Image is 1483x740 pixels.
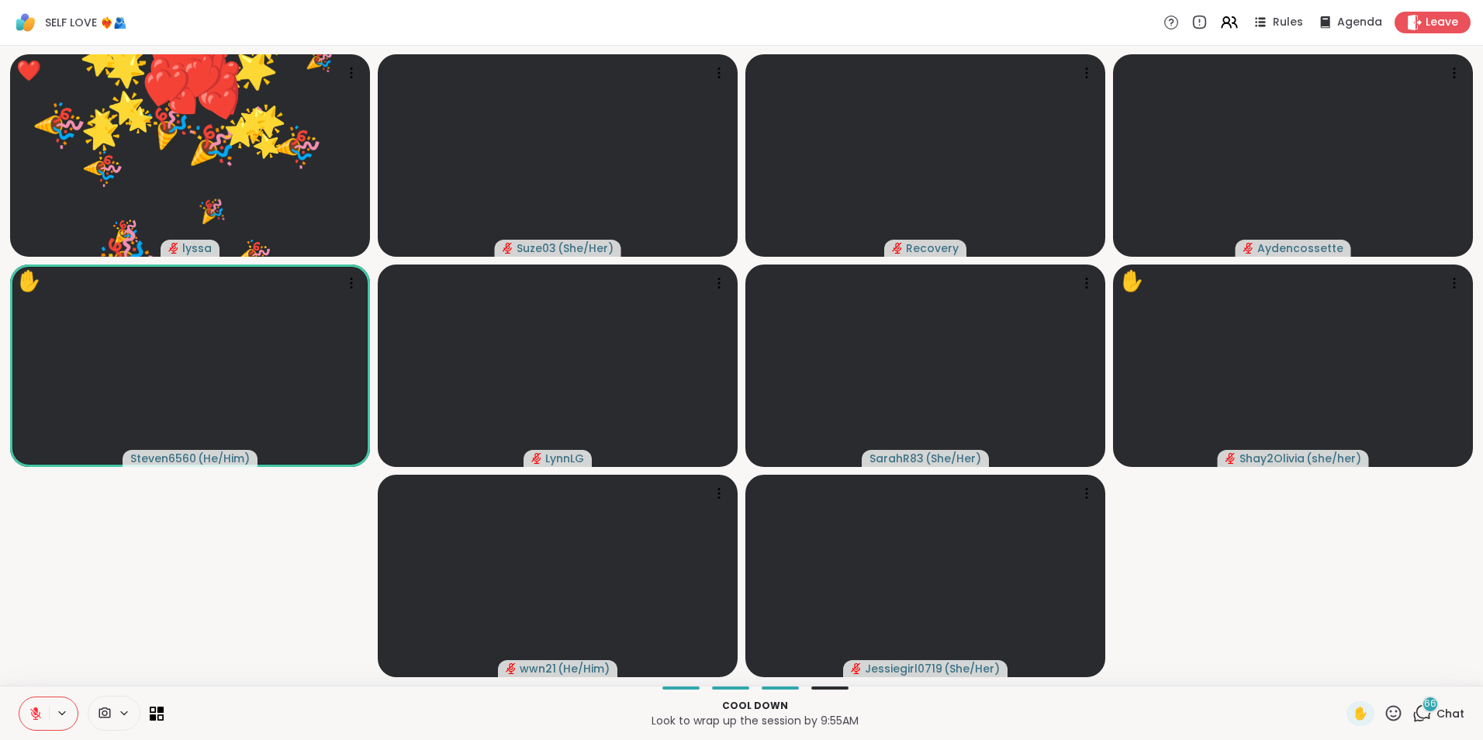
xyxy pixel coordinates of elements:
div: ✋ [16,266,41,296]
button: 🌟 [201,16,306,122]
span: Rules [1273,15,1303,30]
span: Steven6560 [130,451,196,466]
div: ✋ [1119,266,1144,296]
button: 🎉 [254,102,343,191]
span: Jessiegirl0719 [865,661,942,676]
button: 🌟 [73,91,130,147]
span: SarahR83 [869,451,924,466]
span: Aydencossette [1257,240,1343,256]
span: audio-muted [1243,243,1254,254]
button: ❤️ [140,53,203,116]
span: audio-muted [851,663,862,674]
button: ❤️ [177,39,231,93]
span: Agenda [1337,15,1382,30]
span: ( She/Her ) [558,240,614,256]
span: ( she/her ) [1306,451,1361,466]
button: 🎉 [12,76,109,172]
span: ( She/Her ) [944,661,1000,676]
div: ❤️ [16,56,41,86]
span: ( He/Him ) [558,661,610,676]
span: SELF LOVE ❤️‍🔥🫂 [45,15,126,30]
span: audio-muted [1225,453,1236,464]
span: ✋ [1353,704,1368,723]
span: Chat [1436,706,1464,721]
span: LynnLG [545,451,584,466]
span: Recovery [906,240,959,256]
button: 🎉 [72,201,178,307]
span: wwn21 [520,661,556,676]
span: ( He/Him ) [198,451,250,466]
button: 🎉 [67,130,141,205]
span: Leave [1426,15,1458,30]
img: ShareWell Logomark [12,9,39,36]
p: Cool down [173,699,1337,713]
p: Look to wrap up the session by 9:55AM [173,713,1337,728]
button: 🎉 [296,35,344,84]
span: Suze03 [517,240,556,256]
span: audio-muted [506,663,517,674]
button: 🌟 [224,78,307,161]
span: ( She/Her ) [925,451,981,466]
span: 66 [1424,697,1436,711]
button: 🌟 [113,93,165,145]
span: audio-muted [531,453,542,464]
span: audio-muted [503,243,513,254]
button: 🎉 [188,186,237,235]
span: Shay2Olivia [1239,451,1305,466]
span: audio-muted [168,243,179,254]
span: audio-muted [892,243,903,254]
span: lyssa [182,240,212,256]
